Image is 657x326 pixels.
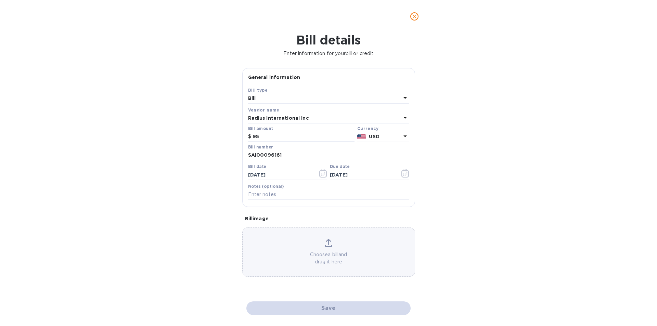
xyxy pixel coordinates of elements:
label: Bill date [248,165,266,169]
img: USD [357,134,366,139]
button: close [406,8,423,25]
b: Bill [248,95,256,101]
p: Bill image [245,215,412,222]
b: Radius International Inc [248,115,309,121]
b: Currency [357,126,378,131]
b: General information [248,75,300,80]
label: Notes (optional) [248,184,284,188]
b: Vendor name [248,107,280,113]
input: Due date [330,170,395,180]
b: Bill type [248,88,268,93]
b: USD [369,134,379,139]
input: $ Enter bill amount [253,132,355,142]
p: Choose a bill and drag it here [243,251,415,265]
input: Select date [248,170,313,180]
input: Enter notes [248,190,409,200]
label: Bill amount [248,127,273,131]
label: Due date [330,165,349,169]
label: Bill number [248,145,273,149]
input: Enter bill number [248,150,409,160]
h1: Bill details [5,33,652,47]
p: Enter information for your bill or credit [5,50,652,57]
div: $ [248,132,253,142]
